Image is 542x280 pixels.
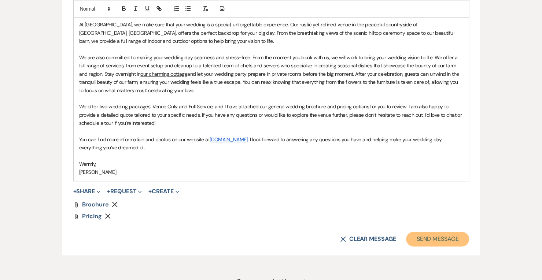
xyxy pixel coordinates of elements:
[107,188,142,194] button: Request
[79,136,443,151] span: . I look forward to answering any questions you have and helping make your wedding day everything...
[79,161,96,167] span: Warmly,
[79,169,117,175] span: [PERSON_NAME]
[340,236,396,242] button: Clear message
[140,71,187,77] a: our charming cottage
[107,188,110,194] span: +
[406,232,469,246] button: Send Message
[79,71,460,94] span: and let your wedding party prepare in private rooms before the big moment. After your celebration...
[79,103,463,126] span: We offer two wedding packages: Venue Only and Full Service, and I have attached our general weddi...
[73,188,101,194] button: Share
[148,188,152,194] span: +
[82,212,102,220] span: Pricing
[82,201,109,208] span: Brochure
[79,54,459,77] span: We are also committed to making your wedding day seamless and stress-free. From the moment you bo...
[82,213,102,219] a: Pricing
[79,136,210,143] span: You can find more information and photos on our website at
[73,188,77,194] span: +
[82,202,109,208] a: Brochure
[79,21,456,44] span: At [GEOGRAPHIC_DATA], we make sure that your wedding is a special, unforgettable experience. Our ...
[210,136,248,143] a: [DOMAIN_NAME]
[148,188,179,194] button: Create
